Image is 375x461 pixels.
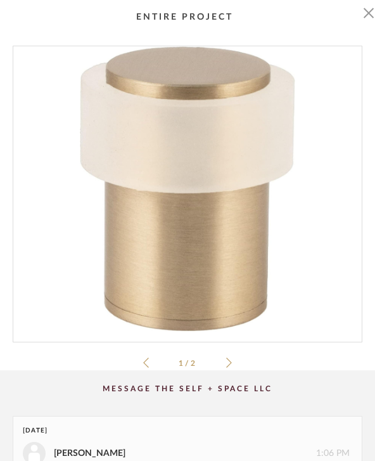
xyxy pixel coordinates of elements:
span: / [185,360,191,367]
img: c9f7e02f-3e11-4ed9-9fab-07b0232cf24f_1000x1000.jpg [13,46,362,332]
span: 2 [191,360,197,367]
div: 0 [13,46,362,332]
div: [DATE] [23,426,244,436]
div: [PERSON_NAME] [54,446,125,460]
span: 1 [179,360,185,367]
